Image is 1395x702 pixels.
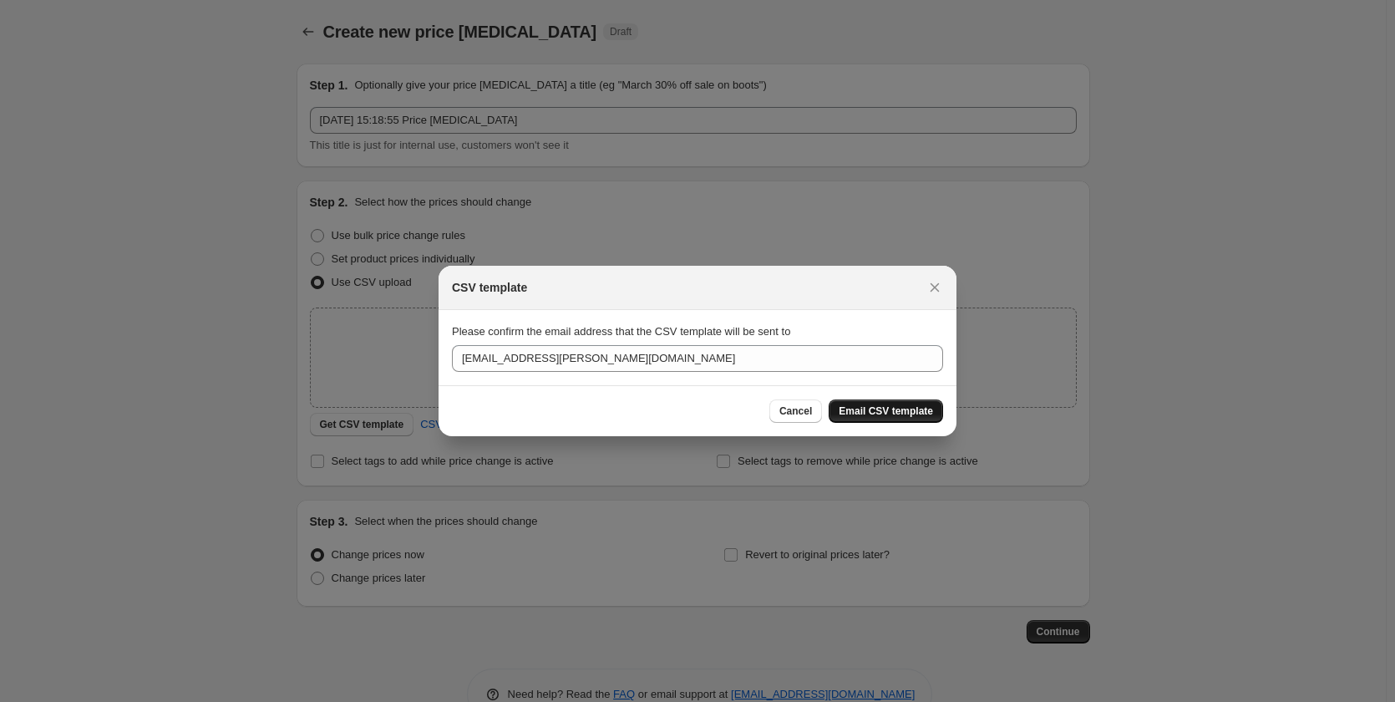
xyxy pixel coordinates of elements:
span: Cancel [779,404,812,418]
span: Email CSV template [839,404,933,418]
span: Please confirm the email address that the CSV template will be sent to [452,325,790,338]
button: Email CSV template [829,399,943,423]
button: Cancel [769,399,822,423]
button: Close [923,276,946,299]
h2: CSV template [452,279,527,296]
